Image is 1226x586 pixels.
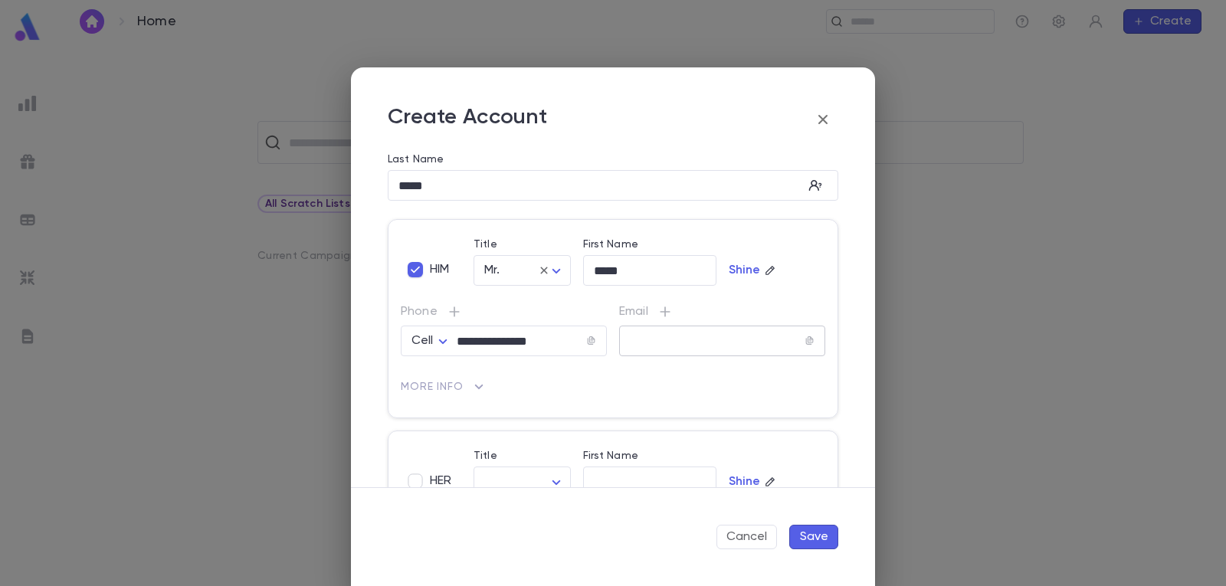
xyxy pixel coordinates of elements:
span: More Info [401,381,464,393]
button: Cancel [716,525,777,549]
button: More Info [401,375,487,399]
label: Title [474,238,497,250]
span: HIM [430,262,449,277]
p: Create Account [388,104,547,135]
label: Last Name [388,153,444,165]
div: Cell [411,326,452,356]
span: Cell [411,335,434,347]
label: Title [474,450,497,462]
span: Mr. [484,264,500,277]
label: First Name [583,450,638,462]
p: Phone [401,304,607,319]
div: Mr. [474,256,571,286]
span: HER [430,473,451,489]
p: Shine [729,263,761,278]
div: ​ [474,467,571,497]
label: First Name [583,238,638,250]
p: Shine [729,474,761,489]
button: Save [789,525,838,549]
p: Email [619,304,825,319]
